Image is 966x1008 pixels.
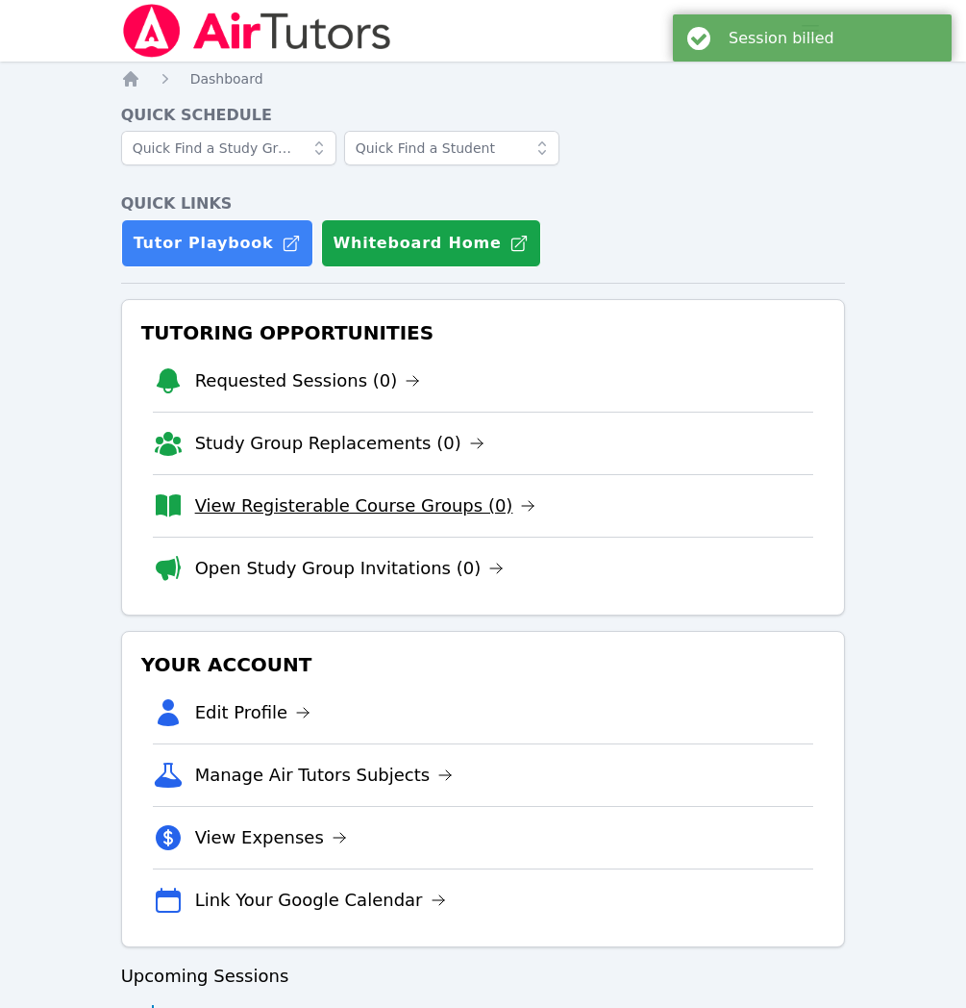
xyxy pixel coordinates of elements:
[190,71,263,87] span: Dashboard
[121,131,336,165] input: Quick Find a Study Group
[321,219,541,267] button: Whiteboard Home
[121,192,846,215] h4: Quick Links
[195,430,484,457] a: Study Group Replacements (0)
[121,963,846,990] h3: Upcoming Sessions
[121,69,846,88] nav: Breadcrumb
[195,887,446,914] a: Link Your Google Calendar
[121,104,846,127] h4: Quick Schedule
[137,315,830,350] h3: Tutoring Opportunities
[190,69,263,88] a: Dashboard
[195,492,536,519] a: View Registerable Course Groups (0)
[195,555,505,582] a: Open Study Group Invitations (0)
[121,219,313,267] a: Tutor Playbook
[137,647,830,682] h3: Your Account
[344,131,559,165] input: Quick Find a Student
[195,367,421,394] a: Requested Sessions (0)
[729,29,937,47] div: Session billed
[195,699,311,726] a: Edit Profile
[195,824,347,851] a: View Expenses
[195,762,454,789] a: Manage Air Tutors Subjects
[121,4,393,58] img: Air Tutors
